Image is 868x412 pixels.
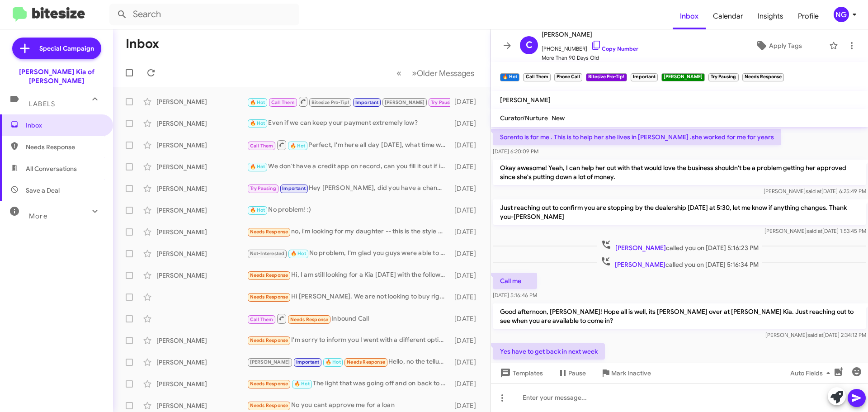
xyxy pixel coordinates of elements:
[542,40,638,53] span: [PHONE_NUMBER]
[493,362,537,369] span: [DATE] 4:07:41 PM
[247,400,450,411] div: No you cant approve me for a loan
[750,3,791,29] a: Insights
[156,358,247,367] div: [PERSON_NAME]
[325,359,341,365] span: 🔥 Hot
[542,53,638,62] span: More Than 90 Days Old
[450,206,483,215] div: [DATE]
[450,401,483,410] div: [DATE]
[250,143,274,149] span: Call Them
[791,3,826,29] span: Profile
[250,185,276,191] span: Try Pausing
[250,359,290,365] span: [PERSON_NAME]
[615,260,665,269] span: [PERSON_NAME]
[417,68,474,78] span: Older Messages
[355,99,379,105] span: Important
[493,303,866,329] p: Good afternoon, [PERSON_NAME]! Hope all is well, its [PERSON_NAME] over at [PERSON_NAME] Kia. Jus...
[500,96,551,104] span: [PERSON_NAME]
[250,120,265,126] span: 🔥 Hot
[250,207,265,213] span: 🔥 Hot
[615,244,666,252] span: [PERSON_NAME]
[550,365,593,381] button: Pause
[554,73,582,81] small: Phone Call
[156,119,247,128] div: [PERSON_NAME]
[450,358,483,367] div: [DATE]
[156,271,247,280] div: [PERSON_NAME]
[156,336,247,345] div: [PERSON_NAME]
[611,365,651,381] span: Mark Inactive
[396,67,401,79] span: «
[493,160,866,185] p: Okay awesome! Yeah, I can help her out with that would love the business shouldn't be a problem g...
[247,183,450,194] div: Hey [PERSON_NAME], did you have a chance to check out the link I sent you?
[247,139,450,151] div: Perfect, I'm here all day [DATE], what time works for you? I'll make sure the appraisal manager i...
[593,365,658,381] button: Mark Inactive
[631,73,658,81] small: Important
[493,148,538,155] span: [DATE] 6:20:09 PM
[406,64,480,82] button: Next
[12,38,101,59] a: Special Campaign
[247,379,450,389] div: The light that was going off and on back to normal. If it happens again I'll call for another app...
[294,381,310,387] span: 🔥 Hot
[493,273,537,289] p: Call me
[500,73,519,81] small: 🔥 Hot
[26,142,103,152] span: Needs Response
[271,99,295,105] span: Call Them
[450,141,483,150] div: [DATE]
[156,379,247,388] div: [PERSON_NAME]
[156,184,247,193] div: [PERSON_NAME]
[26,164,77,173] span: All Conversations
[29,212,47,220] span: More
[542,29,638,40] span: [PERSON_NAME]
[591,45,638,52] a: Copy Number
[450,249,483,258] div: [DATE]
[586,73,627,81] small: Bitesize Pro-Tip!
[291,251,306,256] span: 🔥 Hot
[807,227,822,234] span: said at
[673,3,706,29] a: Inbox
[250,294,288,300] span: Needs Response
[247,335,450,346] div: I'm sorry to inform you I went with a different option. Thank you for reaching out
[450,379,483,388] div: [DATE]
[26,186,60,195] span: Save a Deal
[450,271,483,280] div: [DATE]
[296,359,320,365] span: Important
[732,38,825,54] button: Apply Tags
[247,357,450,367] div: Hello, no the telluride S that might have been in our budget sold.
[826,7,858,22] button: NG
[247,227,450,237] div: no, i'm looking for my daughter -- this is the style she wants. I'll keep looking, thank you
[391,64,407,82] button: Previous
[247,270,450,280] div: Hi, I am still looking for a Kia [DATE] with the following config: SX-Prestige Hybrid Exterior: I...
[450,314,483,323] div: [DATE]
[392,64,480,82] nav: Page navigation example
[126,37,159,51] h1: Inbox
[708,73,738,81] small: Try Pausing
[250,251,285,256] span: Not-Interested
[764,188,866,194] span: [PERSON_NAME] [DATE] 6:25:49 PM
[247,118,450,128] div: Even if we can keep your payment extremely low?
[806,188,821,194] span: said at
[282,185,306,191] span: Important
[552,114,565,122] span: New
[450,184,483,193] div: [DATE]
[493,199,866,225] p: Just reaching out to confirm you are stopping by the dealership [DATE] at 5:30, let me know if an...
[250,99,265,105] span: 🔥 Hot
[250,381,288,387] span: Needs Response
[250,272,288,278] span: Needs Response
[311,99,349,105] span: Bitesize Pro-Tip!
[250,403,288,408] span: Needs Response
[290,317,329,322] span: Needs Response
[385,99,425,105] span: [PERSON_NAME]
[247,205,450,215] div: No problem! :)
[109,4,299,25] input: Search
[347,359,385,365] span: Needs Response
[498,365,543,381] span: Templates
[450,97,483,106] div: [DATE]
[247,96,450,107] div: No I have no idea I was seeing if you have one coming
[156,249,247,258] div: [PERSON_NAME]
[523,73,550,81] small: Call Them
[500,114,548,122] span: Curator/Nurture
[765,331,866,338] span: [PERSON_NAME] [DATE] 2:34:12 PM
[247,248,450,259] div: No problem, I'm glad you guys were able to connect, I'll put notes in my system about that. :) Ha...
[431,99,457,105] span: Try Pausing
